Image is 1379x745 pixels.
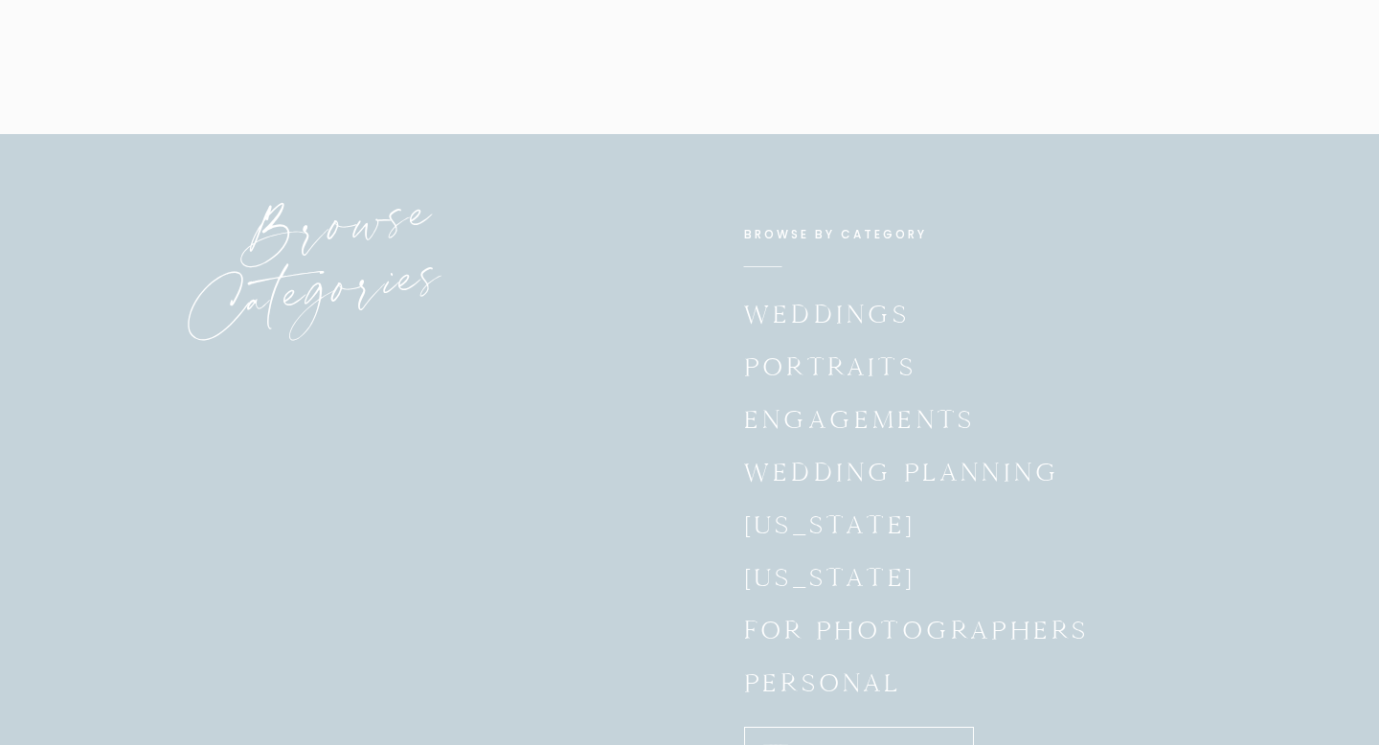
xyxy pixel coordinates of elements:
a: wedding planning [744,452,1061,489]
p: Browse Categories [103,178,440,311]
a: [US_STATE] [744,557,924,595]
a: Weddings [744,294,917,331]
a: for photographers [744,610,1094,647]
a: [US_STATE] [744,505,924,542]
a: Portraits [744,347,911,384]
h2: browse by category [744,224,944,244]
a: engagements [744,399,974,437]
a: Personal [744,663,924,700]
